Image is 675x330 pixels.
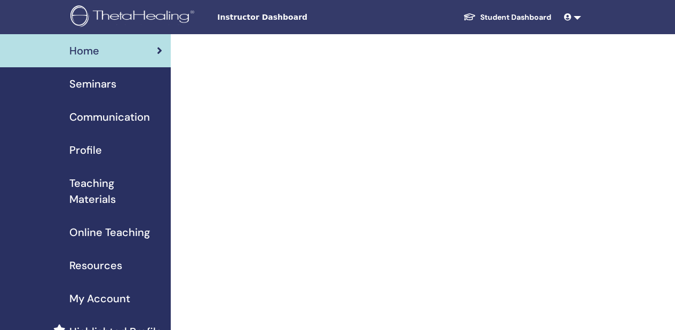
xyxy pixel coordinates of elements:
[69,257,122,273] span: Resources
[463,12,476,21] img: graduation-cap-white.svg
[69,76,116,92] span: Seminars
[455,7,560,27] a: Student Dashboard
[69,142,102,158] span: Profile
[69,109,150,125] span: Communication
[70,5,198,29] img: logo.png
[217,12,377,23] span: Instructor Dashboard
[69,290,130,307] span: My Account
[69,224,150,240] span: Online Teaching
[69,43,99,59] span: Home
[69,175,162,207] span: Teaching Materials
